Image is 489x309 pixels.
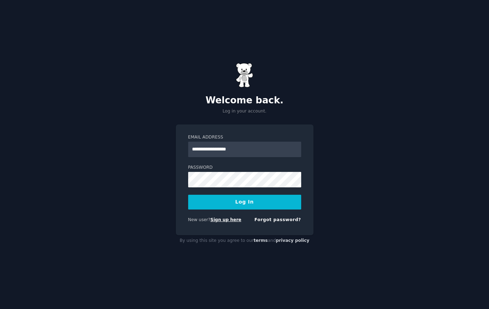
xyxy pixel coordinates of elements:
[176,235,313,246] div: By using this site you agree to our and
[176,95,313,106] h2: Welcome back.
[255,217,301,222] a: Forgot password?
[276,238,310,243] a: privacy policy
[188,217,211,222] span: New user?
[188,165,301,171] label: Password
[188,134,301,141] label: Email Address
[188,195,301,210] button: Log In
[176,108,313,115] p: Log in your account.
[236,63,253,88] img: Gummy Bear
[253,238,267,243] a: terms
[210,217,241,222] a: Sign up here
